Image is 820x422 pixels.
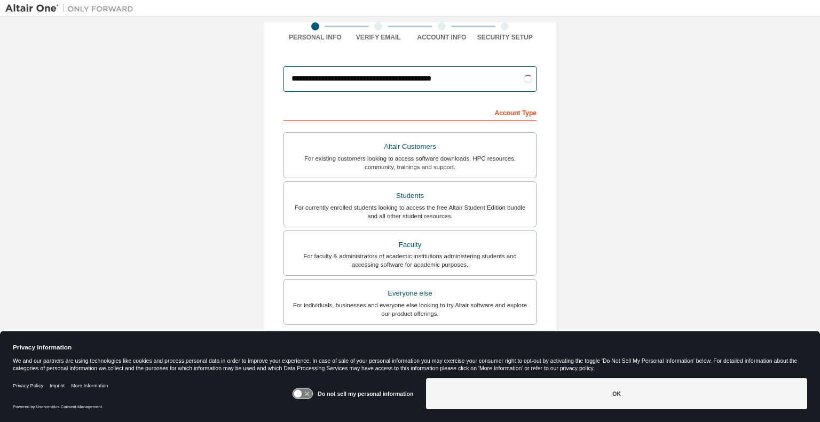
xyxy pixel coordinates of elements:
[410,33,474,42] div: Account Info
[283,103,537,121] div: Account Type
[290,252,530,269] div: For faculty & administrators of academic institutions administering students and accessing softwa...
[347,33,411,42] div: Verify Email
[290,154,530,171] div: For existing customers looking to access software downloads, HPC resources, community, trainings ...
[290,237,530,252] div: Faculty
[290,203,530,220] div: For currently enrolled students looking to access the free Altair Student Edition bundle and all ...
[290,188,530,203] div: Students
[290,139,530,154] div: Altair Customers
[283,33,347,42] div: Personal Info
[290,286,530,301] div: Everyone else
[474,33,537,42] div: Security Setup
[5,3,139,14] img: Altair One
[290,301,530,318] div: For individuals, businesses and everyone else looking to try Altair software and explore our prod...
